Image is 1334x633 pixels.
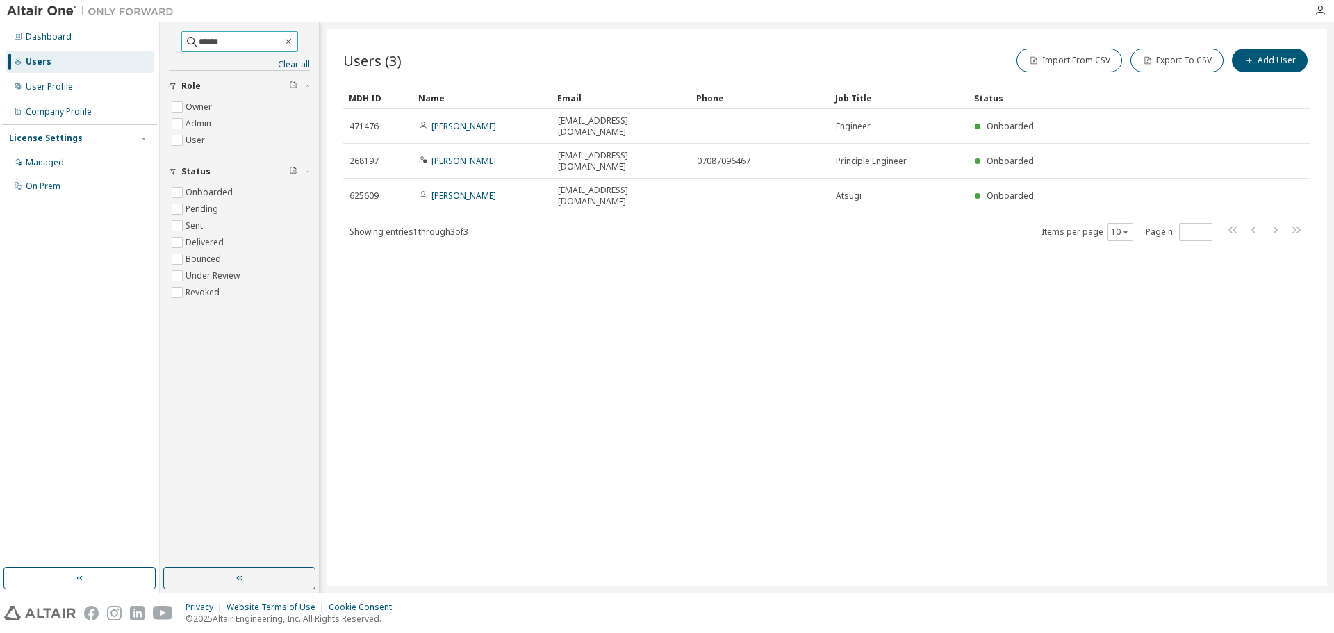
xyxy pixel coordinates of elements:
[227,602,329,613] div: Website Terms of Use
[431,190,496,202] a: [PERSON_NAME]
[1146,223,1212,241] span: Page n.
[186,284,222,301] label: Revoked
[349,87,407,109] div: MDH ID
[558,150,684,172] span: [EMAIL_ADDRESS][DOMAIN_NAME]
[431,155,496,167] a: [PERSON_NAME]
[181,166,211,177] span: Status
[987,155,1034,167] span: Onboarded
[186,115,214,132] label: Admin
[26,81,73,92] div: User Profile
[418,87,546,109] div: Name
[431,120,496,132] a: [PERSON_NAME]
[186,613,400,625] p: © 2025 Altair Engineering, Inc. All Rights Reserved.
[836,156,907,167] span: Principle Engineer
[349,190,379,202] span: 625609
[9,133,83,144] div: License Settings
[181,81,201,92] span: Role
[186,251,224,268] label: Bounced
[343,51,402,70] span: Users (3)
[26,106,92,117] div: Company Profile
[987,190,1034,202] span: Onboarded
[974,87,1238,109] div: Status
[107,606,122,620] img: instagram.svg
[26,181,60,192] div: On Prem
[186,234,227,251] label: Delivered
[186,184,236,201] label: Onboarded
[1111,227,1130,238] button: 10
[153,606,173,620] img: youtube.svg
[558,115,684,138] span: [EMAIL_ADDRESS][DOMAIN_NAME]
[349,121,379,132] span: 471476
[186,132,208,149] label: User
[836,121,871,132] span: Engineer
[1232,49,1308,72] button: Add User
[130,606,145,620] img: linkedin.svg
[186,268,242,284] label: Under Review
[186,602,227,613] div: Privacy
[186,99,215,115] label: Owner
[84,606,99,620] img: facebook.svg
[26,56,51,67] div: Users
[186,217,206,234] label: Sent
[1130,49,1224,72] button: Export To CSV
[836,190,862,202] span: Atsugi
[557,87,685,109] div: Email
[987,120,1034,132] span: Onboarded
[169,71,310,101] button: Role
[26,157,64,168] div: Managed
[329,602,400,613] div: Cookie Consent
[7,4,181,18] img: Altair One
[169,156,310,187] button: Status
[696,87,824,109] div: Phone
[1041,223,1133,241] span: Items per page
[26,31,72,42] div: Dashboard
[1016,49,1122,72] button: Import From CSV
[558,185,684,207] span: [EMAIL_ADDRESS][DOMAIN_NAME]
[169,59,310,70] a: Clear all
[289,81,297,92] span: Clear filter
[835,87,963,109] div: Job Title
[4,606,76,620] img: altair_logo.svg
[349,226,468,238] span: Showing entries 1 through 3 of 3
[186,201,221,217] label: Pending
[697,156,750,167] span: 07087096467
[349,156,379,167] span: 268197
[289,166,297,177] span: Clear filter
